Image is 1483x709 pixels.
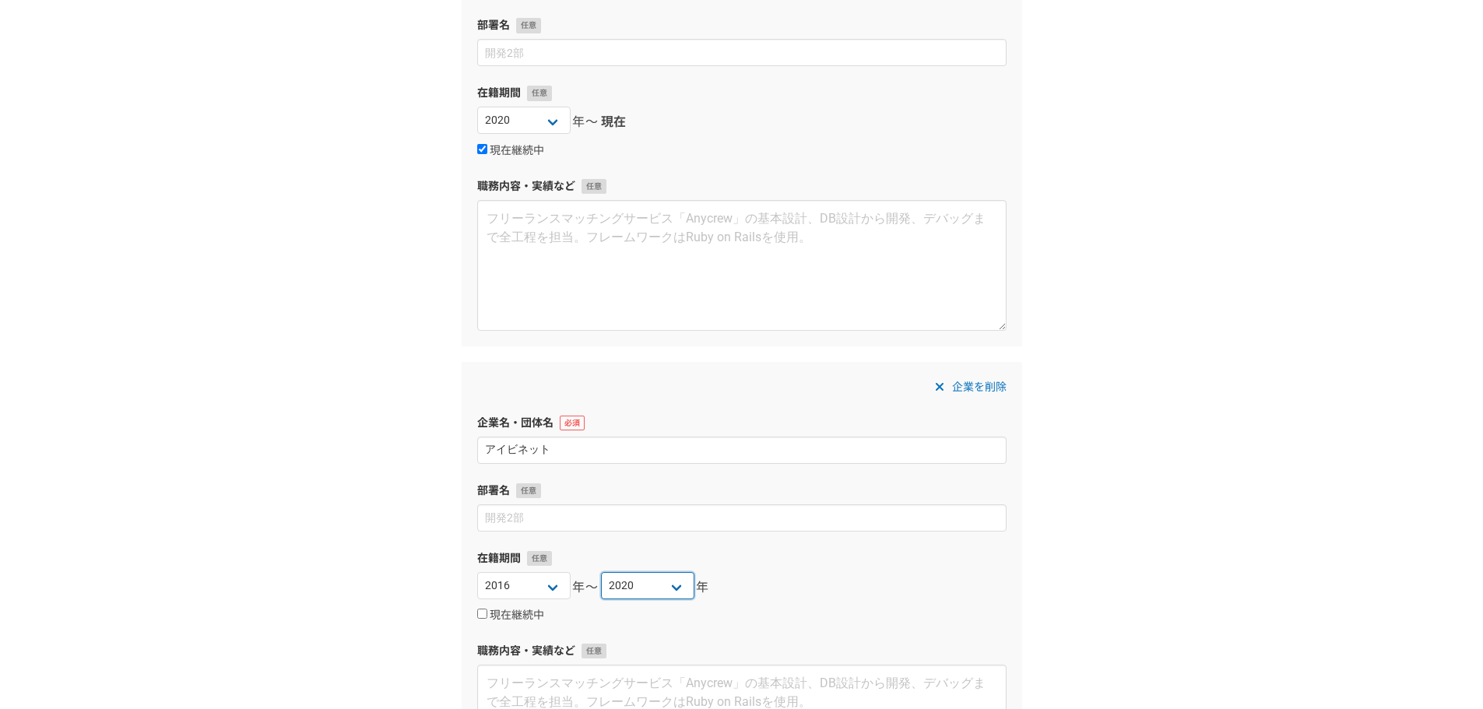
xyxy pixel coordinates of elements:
label: 現在継続中 [477,609,544,623]
label: 部署名 [477,17,1007,33]
label: 在籍期間 [477,85,1007,101]
label: 職務内容・実績など [477,178,1007,195]
span: 現在 [601,113,626,132]
span: 年 [696,578,710,597]
label: 現在継続中 [477,144,544,158]
span: 年〜 [572,113,599,132]
input: 現在継続中 [477,609,487,619]
label: 部署名 [477,483,1007,499]
input: エニィクルー株式会社 [477,437,1007,464]
input: 現在継続中 [477,144,487,154]
label: 職務内容・実績など [477,643,1007,659]
input: 開発2部 [477,39,1007,66]
label: 在籍期間 [477,550,1007,567]
span: 企業を削除 [952,377,1007,396]
input: 開発2部 [477,504,1007,532]
label: 企業名・団体名 [477,415,1007,431]
span: 年〜 [572,578,599,597]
